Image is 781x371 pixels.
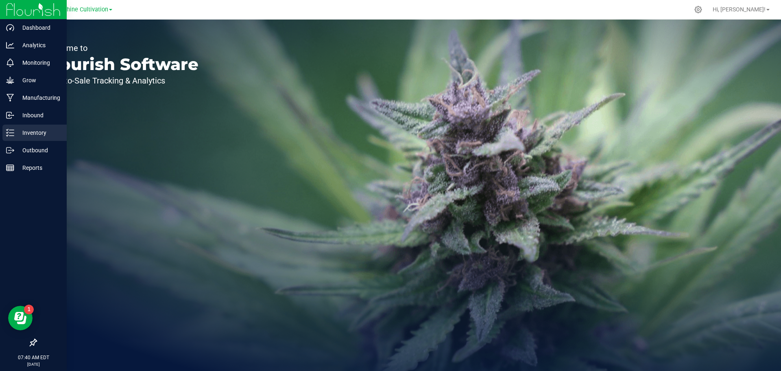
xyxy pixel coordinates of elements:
p: Reports [14,163,63,173]
inline-svg: Inventory [6,129,14,137]
p: Analytics [14,40,63,50]
inline-svg: Manufacturing [6,94,14,102]
inline-svg: Outbound [6,146,14,154]
span: Hi, [PERSON_NAME]! [713,6,766,13]
p: Welcome to [44,44,199,52]
p: Flourish Software [44,56,199,72]
inline-svg: Grow [6,76,14,84]
p: Monitoring [14,58,63,68]
p: Inventory [14,128,63,138]
inline-svg: Dashboard [6,24,14,32]
p: [DATE] [4,361,63,367]
p: Dashboard [14,23,63,33]
inline-svg: Reports [6,164,14,172]
p: Manufacturing [14,93,63,103]
iframe: Resource center unread badge [24,305,34,314]
div: Manage settings [693,6,703,13]
inline-svg: Monitoring [6,59,14,67]
p: 07:40 AM EDT [4,354,63,361]
p: Seed-to-Sale Tracking & Analytics [44,77,199,85]
p: Outbound [14,145,63,155]
p: Grow [14,75,63,85]
inline-svg: Analytics [6,41,14,49]
inline-svg: Inbound [6,111,14,119]
iframe: Resource center [8,306,33,330]
span: Sunshine Cultivation [54,6,108,13]
p: Inbound [14,110,63,120]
